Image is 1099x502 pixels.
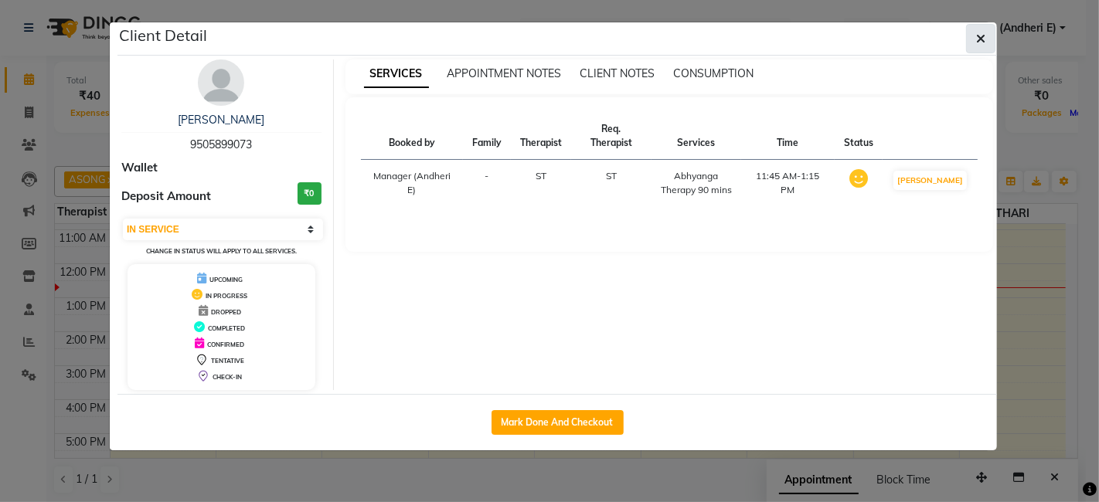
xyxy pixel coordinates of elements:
[190,137,252,151] span: 9505899073
[741,160,835,207] td: 11:45 AM-1:15 PM
[536,170,546,181] span: ST
[121,188,211,205] span: Deposit Amount
[580,66,655,80] span: CLIENT NOTES
[364,60,429,88] span: SERVICES
[652,113,742,160] th: Services
[298,182,322,205] h3: ₹0
[361,160,463,207] td: Manager (Andheri E)
[741,113,835,160] th: Time
[447,66,562,80] span: APPOINTMENT NOTES
[463,113,511,160] th: Family
[198,59,244,106] img: avatar
[146,247,297,255] small: Change in status will apply to all services.
[211,308,241,316] span: DROPPED
[121,159,158,177] span: Wallet
[211,357,244,365] span: TENTATIVE
[492,410,624,435] button: Mark Done And Checkout
[119,24,207,47] h5: Client Detail
[511,113,571,160] th: Therapist
[674,66,754,80] span: CONSUMPTION
[361,113,463,160] th: Booked by
[571,113,652,160] th: Req. Therapist
[207,341,244,348] span: CONFIRMED
[213,373,242,381] span: CHECK-IN
[209,276,243,283] span: UPCOMING
[208,324,245,332] span: COMPLETED
[178,113,264,127] a: [PERSON_NAME]
[661,169,733,197] div: Abhyanga Therapy 90 mins
[893,171,967,190] button: [PERSON_NAME]
[206,292,247,300] span: IN PROGRESS
[463,160,511,207] td: -
[606,170,617,181] span: ST
[835,113,883,160] th: Status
